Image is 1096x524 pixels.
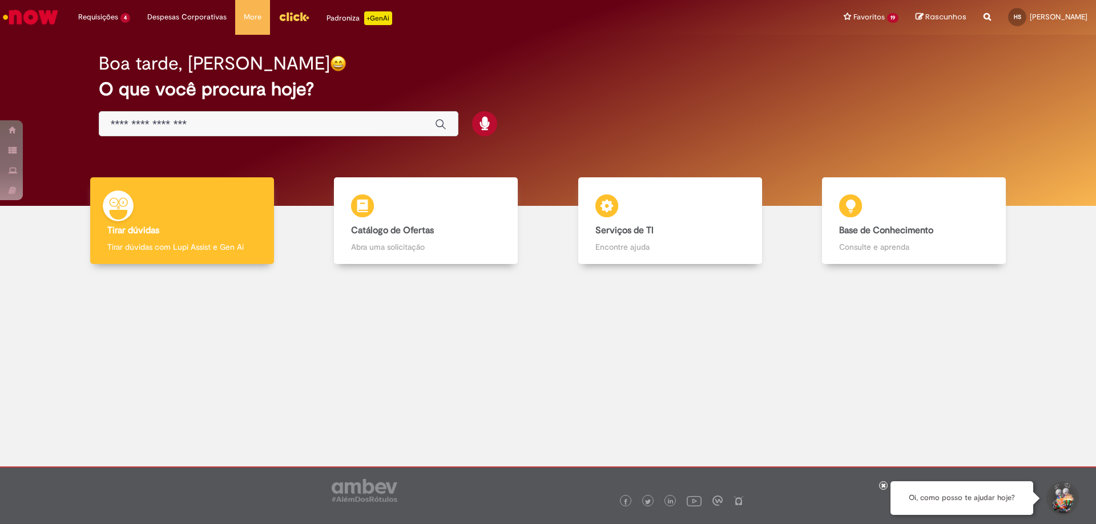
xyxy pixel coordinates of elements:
img: logo_footer_twitter.png [645,499,651,505]
img: logo_footer_linkedin.png [668,498,674,505]
span: Rascunhos [925,11,966,22]
img: happy-face.png [330,55,346,72]
h2: Boa tarde, [PERSON_NAME] [99,54,330,74]
span: 4 [120,13,130,23]
img: ServiceNow [1,6,60,29]
p: Tirar dúvidas com Lupi Assist e Gen Ai [107,241,257,253]
a: Tirar dúvidas Tirar dúvidas com Lupi Assist e Gen Ai [60,177,304,265]
img: logo_footer_ambev_rotulo_gray.png [332,479,397,502]
img: logo_footer_workplace.png [712,495,723,506]
div: Oi, como posso te ajudar hoje? [890,481,1033,515]
img: logo_footer_naosei.png [734,495,744,506]
span: Requisições [78,11,118,23]
a: Rascunhos [916,12,966,23]
img: logo_footer_youtube.png [687,493,702,508]
span: 19 [887,13,898,23]
span: Favoritos [853,11,885,23]
img: click_logo_yellow_360x200.png [279,8,309,25]
h2: O que você procura hoje? [99,79,998,99]
p: Abra uma solicitação [351,241,501,253]
b: Serviços de TI [595,225,654,236]
p: +GenAi [364,11,392,25]
p: Encontre ajuda [595,241,745,253]
span: HS [1014,13,1021,21]
b: Tirar dúvidas [107,225,159,236]
a: Base de Conhecimento Consulte e aprenda [792,177,1037,265]
button: Iniciar Conversa de Suporte [1045,481,1079,515]
span: Despesas Corporativas [147,11,227,23]
b: Catálogo de Ofertas [351,225,434,236]
a: Serviços de TI Encontre ajuda [548,177,792,265]
b: Base de Conhecimento [839,225,933,236]
div: Padroniza [327,11,392,25]
span: [PERSON_NAME] [1030,12,1087,22]
a: Catálogo de Ofertas Abra uma solicitação [304,177,549,265]
img: logo_footer_facebook.png [623,499,628,505]
span: More [244,11,261,23]
p: Consulte e aprenda [839,241,989,253]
